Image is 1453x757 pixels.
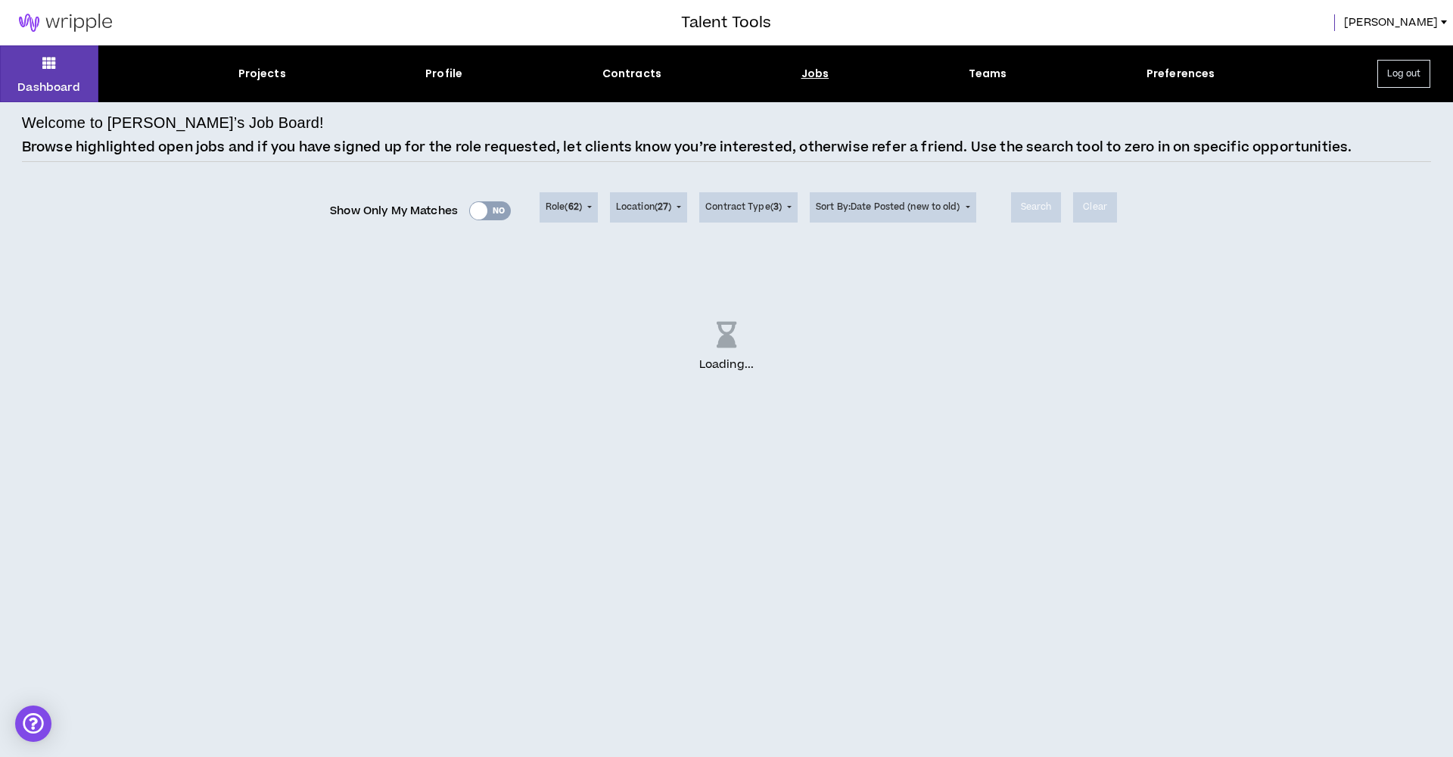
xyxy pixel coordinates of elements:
[22,111,324,134] h4: Welcome to [PERSON_NAME]’s Job Board!
[602,66,661,82] div: Contracts
[17,79,80,95] p: Dashboard
[540,192,598,223] button: Role(62)
[699,357,754,373] p: Loading ...
[616,201,671,214] span: Location ( )
[1073,192,1117,223] button: Clear
[425,66,462,82] div: Profile
[705,201,782,214] span: Contract Type ( )
[22,138,1352,157] p: Browse highlighted open jobs and if you have signed up for the role requested, let clients know y...
[1377,60,1430,88] button: Log out
[658,201,668,213] span: 27
[773,201,779,213] span: 3
[238,66,286,82] div: Projects
[810,192,976,223] button: Sort By:Date Posted (new to old)
[1147,66,1215,82] div: Preferences
[1011,192,1062,223] button: Search
[15,706,51,742] div: Open Intercom Messenger
[546,201,582,214] span: Role ( )
[568,201,579,213] span: 62
[681,11,771,34] h3: Talent Tools
[969,66,1007,82] div: Teams
[816,201,960,213] span: Sort By: Date Posted (new to old)
[699,192,798,223] button: Contract Type(3)
[610,192,687,223] button: Location(27)
[1344,14,1438,31] span: [PERSON_NAME]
